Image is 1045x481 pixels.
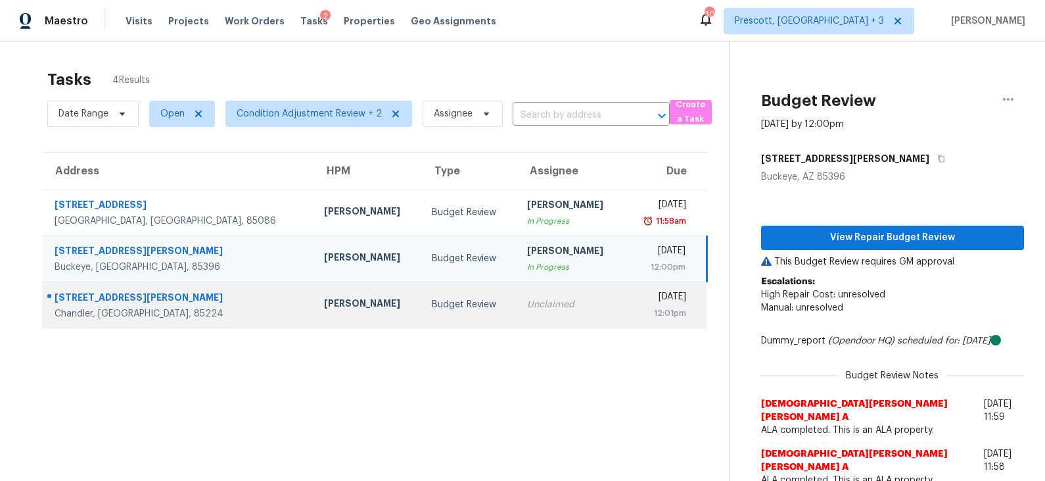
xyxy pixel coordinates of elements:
div: [DATE] [635,290,686,307]
span: Geo Assignments [411,14,496,28]
input: Search by address [513,105,633,126]
div: [PERSON_NAME] [324,251,411,267]
span: Create a Task [676,97,705,128]
div: [PERSON_NAME] [527,244,614,261]
p: This Budget Review requires GM approval [761,255,1024,268]
div: [STREET_ADDRESS][PERSON_NAME] [55,244,303,261]
span: [DEMOGRAPHIC_DATA][PERSON_NAME] [PERSON_NAME] A [761,447,979,474]
div: Buckeye, [GEOGRAPHIC_DATA], 85396 [55,261,303,274]
span: ALA completed. This is an ALA property. [761,424,1024,437]
th: Due [624,153,707,190]
div: In Progress [527,261,614,274]
span: [DEMOGRAPHIC_DATA][PERSON_NAME] [PERSON_NAME] A [761,397,979,424]
div: 2 [320,10,331,23]
span: [DATE] 11:58 [984,449,1011,472]
span: Work Orders [225,14,285,28]
div: [DATE] by 12:00pm [761,118,844,131]
div: Unclaimed [527,298,614,311]
span: Projects [168,14,209,28]
div: 30 [705,8,714,21]
span: Prescott, [GEOGRAPHIC_DATA] + 3 [735,14,884,28]
th: Type [421,153,516,190]
button: Open [653,107,671,125]
span: High Repair Cost: unresolved [761,290,885,299]
span: Budget Review Notes [838,369,946,382]
h2: Budget Review [761,94,876,107]
div: Budget Review [432,298,505,311]
span: 4 Results [112,74,150,87]
div: [STREET_ADDRESS] [55,198,303,215]
div: [GEOGRAPHIC_DATA], [GEOGRAPHIC_DATA], 85086 [55,215,303,228]
button: View Repair Budget Review [761,226,1024,250]
div: [PERSON_NAME] [527,198,614,215]
div: [DATE] [635,244,685,261]
span: Properties [344,14,395,28]
div: Budget Review [432,252,505,265]
div: In Progress [527,215,614,228]
span: View Repair Budget Review [772,230,1013,246]
div: 12:01pm [635,307,686,320]
button: Create a Task [670,100,712,124]
span: [DATE] 11:59 [984,399,1011,422]
div: Dummy_report [761,334,1024,347]
div: [DATE] [635,198,686,215]
i: (Opendoor HQ) [828,336,894,345]
th: HPM [313,153,421,190]
span: Visits [126,14,152,28]
span: [PERSON_NAME] [946,14,1025,28]
span: Manual: unresolved [761,303,843,313]
span: Condition Adjustment Review + 2 [237,107,382,120]
div: [PERSON_NAME] [324,297,411,313]
div: [PERSON_NAME] [324,205,411,221]
div: Chandler, [GEOGRAPHIC_DATA], 85224 [55,307,303,320]
div: Budget Review [432,206,505,219]
div: Buckeye, AZ 85396 [761,170,1024,184]
th: Assignee [517,153,624,190]
span: Assignee [434,107,473,120]
span: Open [160,107,185,120]
b: Escalations: [761,277,815,286]
span: Date Range [58,107,108,120]
h2: Tasks [47,73,91,86]
span: Maestro [45,14,88,28]
h5: [STREET_ADDRESS][PERSON_NAME] [761,152,929,165]
button: Copy Address [929,147,947,170]
i: scheduled for: [DATE] [897,336,990,345]
img: Overdue Alarm Icon [643,215,653,228]
div: [STREET_ADDRESS][PERSON_NAME] [55,291,303,307]
div: 12:00pm [635,261,685,274]
th: Address [42,153,313,190]
div: 11:58am [653,215,686,228]
span: Tasks [300,16,328,26]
